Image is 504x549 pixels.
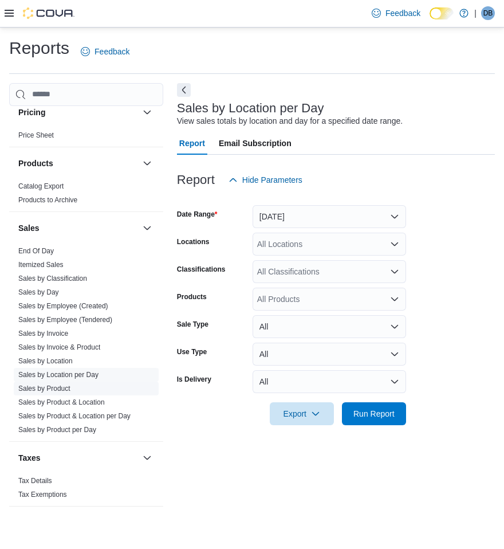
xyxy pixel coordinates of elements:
span: Report [179,132,205,155]
button: Pricing [18,107,138,118]
a: Sales by Invoice [18,330,68,338]
button: Sales [140,221,154,235]
a: Sales by Employee (Tendered) [18,316,112,324]
span: Sales by Product [18,384,70,393]
a: Sales by Product per Day [18,426,96,434]
button: Open list of options [390,267,399,276]
span: Sales by Invoice & Product [18,343,100,352]
button: Open list of options [390,295,399,304]
img: Cova [23,7,74,19]
div: Taxes [9,474,163,506]
h3: Taxes [18,452,41,464]
span: Sales by Product & Location [18,398,105,407]
span: Feedback [385,7,420,19]
span: Hide Parameters [242,174,302,186]
a: End Of Day [18,247,54,255]
span: Sales by Product & Location per Day [18,411,131,421]
label: Sale Type [177,320,208,329]
span: Sales by Classification [18,274,87,283]
button: Products [140,156,154,170]
span: Itemized Sales [18,260,64,269]
button: All [253,370,406,393]
button: Run Report [342,402,406,425]
div: Dylan Bruck [481,6,495,20]
a: Itemized Sales [18,261,64,269]
div: Products [9,179,163,211]
span: Sales by Employee (Created) [18,301,108,311]
button: Taxes [18,452,138,464]
button: Next [177,83,191,97]
h3: Report [177,173,215,187]
div: Pricing [9,128,163,147]
span: Run Report [353,408,395,419]
span: Tax Exemptions [18,490,67,499]
a: Price Sheet [18,131,54,139]
div: Sales [9,244,163,441]
button: Open list of options [390,240,399,249]
span: Products to Archive [18,195,77,205]
a: Products to Archive [18,196,77,204]
h3: Products [18,158,53,169]
span: Sales by Location [18,356,73,366]
label: Classifications [177,265,226,274]
span: Sales by Location per Day [18,370,99,379]
a: Catalog Export [18,182,64,190]
button: Taxes [140,451,154,465]
a: Feedback [76,40,134,63]
button: Hide Parameters [224,168,307,191]
h3: Pricing [18,107,45,118]
div: View sales totals by location and day for a specified date range. [177,115,403,127]
a: Sales by Location [18,357,73,365]
span: Feedback [94,46,129,57]
button: Sales [18,222,138,234]
label: Products [177,292,207,301]
span: Sales by Day [18,288,59,297]
a: Sales by Product [18,385,70,393]
a: Sales by Invoice & Product [18,343,100,351]
button: Pricing [140,105,154,119]
button: [DATE] [253,205,406,228]
label: Locations [177,237,210,246]
a: Feedback [367,2,425,25]
span: End Of Day [18,246,54,256]
button: All [253,343,406,366]
span: Price Sheet [18,131,54,140]
input: Dark Mode [430,7,454,19]
label: Is Delivery [177,375,211,384]
a: Tax Details [18,477,52,485]
a: Sales by Employee (Created) [18,302,108,310]
a: Sales by Classification [18,274,87,283]
label: Use Type [177,347,207,356]
a: Sales by Day [18,288,59,296]
label: Date Range [177,210,218,219]
a: Tax Exemptions [18,491,67,499]
span: Tax Details [18,476,52,485]
span: Sales by Employee (Tendered) [18,315,112,324]
button: Export [270,402,334,425]
span: Sales by Product per Day [18,425,96,434]
a: Sales by Product & Location [18,398,105,406]
h3: Sales [18,222,40,234]
span: Sales by Invoice [18,329,68,338]
a: Sales by Location per Day [18,371,99,379]
h1: Reports [9,37,69,60]
span: DB [483,6,493,20]
button: Products [18,158,138,169]
span: Export [277,402,327,425]
span: Email Subscription [219,132,292,155]
button: All [253,315,406,338]
a: Sales by Product & Location per Day [18,412,131,420]
p: | [474,6,477,20]
h3: Sales by Location per Day [177,101,324,115]
span: Catalog Export [18,182,64,191]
